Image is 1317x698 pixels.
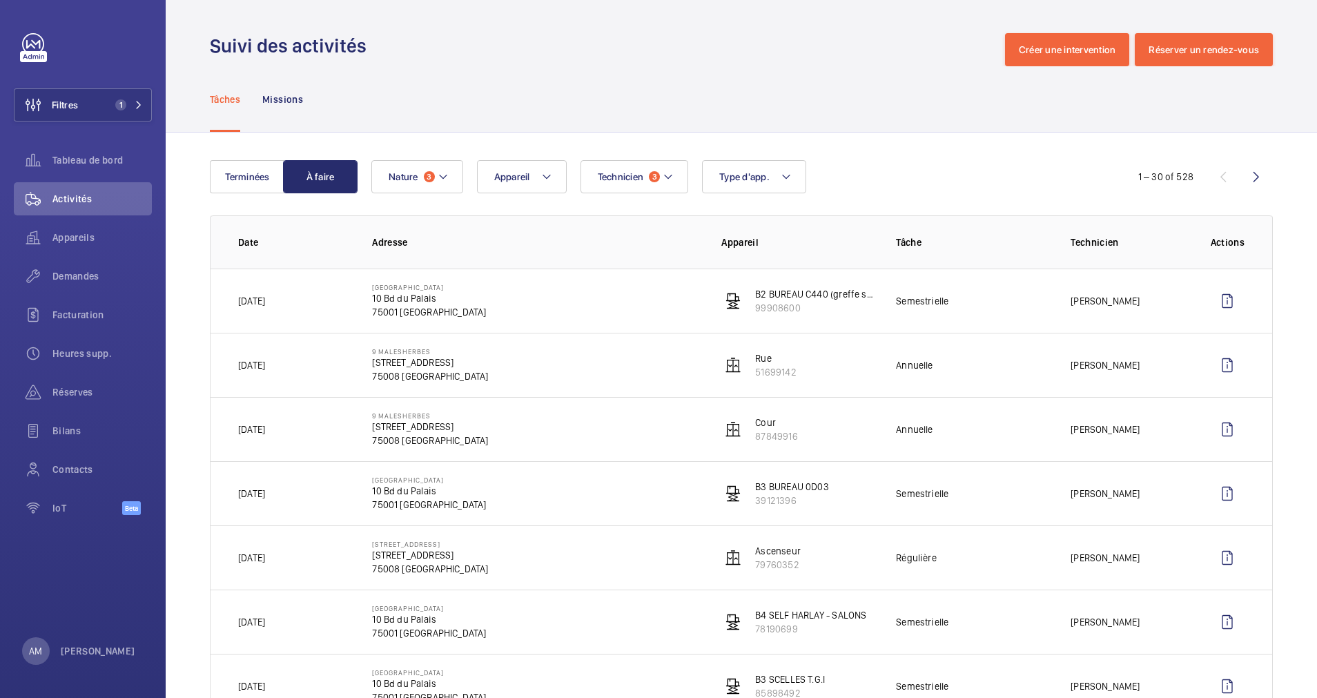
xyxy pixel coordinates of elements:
[371,160,463,193] button: Nature3
[52,98,78,112] span: Filtres
[755,287,874,301] p: B2 BUREAU C440 (greffe social Esc H R+3)
[210,160,284,193] button: Terminées
[283,160,358,193] button: À faire
[755,301,874,315] p: 99908600
[581,160,689,193] button: Technicien3
[1071,294,1140,308] p: [PERSON_NAME]
[755,672,825,686] p: B3 SCELLES T.G.I
[372,612,486,626] p: 10 Bd du Palais
[755,480,829,494] p: B3 BUREAU 0D03
[896,294,948,308] p: Semestrielle
[52,231,152,244] span: Appareils
[52,463,152,476] span: Contacts
[755,494,829,507] p: 39121396
[52,153,152,167] span: Tableau de bord
[61,644,135,658] p: [PERSON_NAME]
[755,416,797,429] p: Cour
[52,308,152,322] span: Facturation
[372,484,486,498] p: 10 Bd du Palais
[598,171,644,182] span: Technicien
[725,550,741,566] img: elevator.svg
[755,608,866,622] p: B4 SELF HARLAY - SALONS
[238,487,265,501] p: [DATE]
[1138,170,1193,184] div: 1 – 30 of 528
[702,160,806,193] button: Type d'app.
[52,269,152,283] span: Demandes
[896,423,933,436] p: Annuelle
[896,679,948,693] p: Semestrielle
[719,171,770,182] span: Type d'app.
[210,93,240,106] p: Tâches
[372,347,488,356] p: 9 Malesherbes
[29,644,42,658] p: AM
[372,476,486,484] p: [GEOGRAPHIC_DATA]
[372,305,486,319] p: 75001 [GEOGRAPHIC_DATA]
[238,423,265,436] p: [DATE]
[238,358,265,372] p: [DATE]
[755,365,796,379] p: 51699142
[372,562,488,576] p: 75008 [GEOGRAPHIC_DATA]
[1135,33,1273,66] button: Réserver un rendez-vous
[372,677,486,690] p: 10 Bd du Palais
[721,235,874,249] p: Appareil
[896,487,948,501] p: Semestrielle
[725,293,741,309] img: freight_elevator.svg
[1071,615,1140,629] p: [PERSON_NAME]
[649,171,660,182] span: 3
[52,501,122,515] span: IoT
[372,283,486,291] p: [GEOGRAPHIC_DATA]
[1005,33,1130,66] button: Créer une intervention
[372,540,488,548] p: [STREET_ADDRESS]
[52,347,152,360] span: Heures supp.
[372,356,488,369] p: [STREET_ADDRESS]
[372,235,699,249] p: Adresse
[372,369,488,383] p: 75008 [GEOGRAPHIC_DATA]
[755,351,796,365] p: Rue
[372,548,488,562] p: [STREET_ADDRESS]
[372,498,486,512] p: 75001 [GEOGRAPHIC_DATA]
[52,385,152,399] span: Réserves
[725,614,741,630] img: freight_elevator.svg
[424,171,435,182] span: 3
[755,544,801,558] p: Ascenseur
[1071,551,1140,565] p: [PERSON_NAME]
[725,678,741,695] img: freight_elevator.svg
[755,622,866,636] p: 78190699
[372,668,486,677] p: [GEOGRAPHIC_DATA]
[755,558,801,572] p: 79760352
[389,171,418,182] span: Nature
[52,424,152,438] span: Bilans
[896,358,933,372] p: Annuelle
[725,421,741,438] img: elevator.svg
[372,420,488,434] p: [STREET_ADDRESS]
[372,411,488,420] p: 9 Malesherbes
[1071,358,1140,372] p: [PERSON_NAME]
[238,615,265,629] p: [DATE]
[262,93,303,106] p: Missions
[494,171,530,182] span: Appareil
[372,434,488,447] p: 75008 [GEOGRAPHIC_DATA]
[1211,235,1245,249] p: Actions
[372,626,486,640] p: 75001 [GEOGRAPHIC_DATA]
[210,33,375,59] h1: Suivi des activités
[896,615,948,629] p: Semestrielle
[725,357,741,374] img: elevator.svg
[238,294,265,308] p: [DATE]
[238,679,265,693] p: [DATE]
[755,429,797,443] p: 87849916
[52,192,152,206] span: Activités
[1071,423,1140,436] p: [PERSON_NAME]
[725,485,741,502] img: freight_elevator.svg
[1071,487,1140,501] p: [PERSON_NAME]
[1071,679,1140,693] p: [PERSON_NAME]
[372,291,486,305] p: 10 Bd du Palais
[115,99,126,110] span: 1
[14,88,152,122] button: Filtres1
[238,551,265,565] p: [DATE]
[1071,235,1188,249] p: Technicien
[896,551,937,565] p: Régulière
[477,160,567,193] button: Appareil
[122,501,141,515] span: Beta
[372,604,486,612] p: [GEOGRAPHIC_DATA]
[896,235,1048,249] p: Tâche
